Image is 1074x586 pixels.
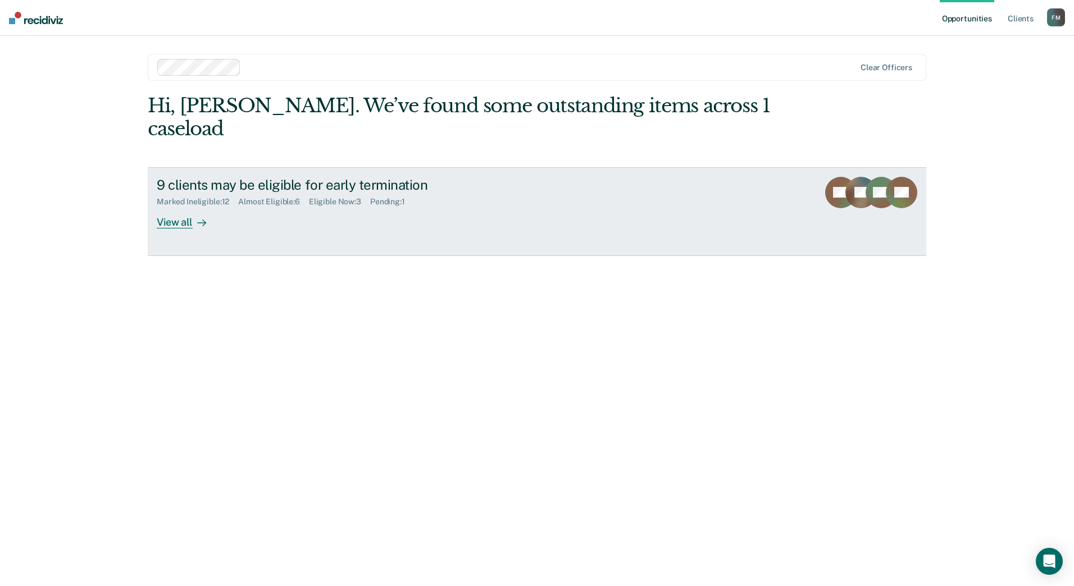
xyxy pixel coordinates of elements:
[148,167,926,256] a: 9 clients may be eligible for early terminationMarked Ineligible:12Almost Eligible:6Eligible Now:...
[238,197,309,207] div: Almost Eligible : 6
[861,63,912,72] div: Clear officers
[9,12,63,24] img: Recidiviz
[157,177,551,193] div: 9 clients may be eligible for early termination
[148,94,771,140] div: Hi, [PERSON_NAME]. We’ve found some outstanding items across 1 caseload
[370,197,414,207] div: Pending : 1
[1047,8,1065,26] div: F M
[1047,8,1065,26] button: FM
[309,197,370,207] div: Eligible Now : 3
[157,197,238,207] div: Marked Ineligible : 12
[157,207,220,228] div: View all
[1036,548,1063,575] div: Open Intercom Messenger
